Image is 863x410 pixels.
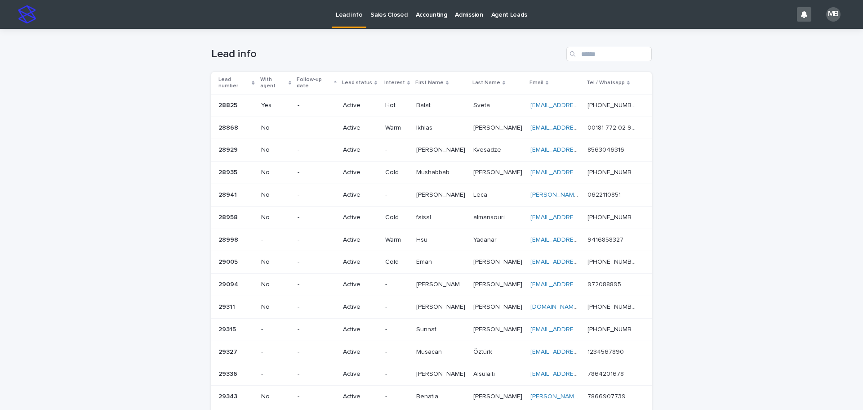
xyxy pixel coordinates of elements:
p: - [261,370,290,378]
img: stacker-logo-s-only.png [18,5,36,23]
a: [EMAIL_ADDRESS][DOMAIN_NAME] [530,147,632,153]
p: - [385,281,409,288]
p: Mushabbab [416,167,451,176]
p: - [298,393,336,401]
p: 28941 [218,189,239,199]
p: Email [529,78,543,88]
input: Search [566,47,652,61]
tr: 2894128941 No-Active-[PERSON_NAME][PERSON_NAME] LecaLeca [PERSON_NAME][EMAIL_ADDRESS][DOMAIN_NAME... [211,184,652,206]
p: Kvesadze [473,144,503,154]
a: [DOMAIN_NAME][EMAIL_ADDRESS][DOMAIN_NAME] [530,304,681,310]
tr: 2933629336 --Active-[PERSON_NAME][PERSON_NAME] AlsulaitiAlsulaiti [EMAIL_ADDRESS][DOMAIN_NAME] 78... [211,363,652,386]
p: Lead number [218,75,249,91]
p: 0622110851 [587,189,623,199]
p: - [385,303,409,311]
a: [PERSON_NAME][EMAIL_ADDRESS][DOMAIN_NAME] [530,393,681,400]
p: Active [343,169,378,176]
p: Cold [385,169,409,176]
p: First Name [415,78,444,88]
tr: 2892928929 No-Active-[PERSON_NAME][PERSON_NAME] KvesadzeKvesadze [EMAIL_ADDRESS][DOMAIN_NAME] 856... [211,139,652,162]
p: No [261,214,290,221]
p: [PERSON_NAME] [473,167,524,176]
p: Yadanar [473,234,498,244]
p: Tel / Whatsapp [587,78,625,88]
p: Ikhlas [416,122,434,132]
p: [PERSON_NAME] [416,144,467,154]
p: Active [343,236,378,244]
a: [EMAIL_ADDRESS][DOMAIN_NAME] [530,214,632,221]
p: Active [343,393,378,401]
p: No [261,303,290,311]
p: Interest [384,78,405,88]
p: - [298,102,336,109]
a: [PERSON_NAME][EMAIL_ADDRESS][DOMAIN_NAME] [530,192,681,198]
p: - [298,281,336,288]
p: - [385,348,409,356]
p: Hsu [416,234,429,244]
p: - [298,146,336,154]
p: Active [343,124,378,132]
p: Warm [385,124,409,132]
p: No [261,124,290,132]
tr: 2900529005 No-ActiveColdEmanEman [PERSON_NAME][PERSON_NAME] [EMAIL_ADDRESS][PERSON_NAME][DOMAIN_N... [211,251,652,274]
p: No [261,191,290,199]
p: almansouri [473,212,507,221]
p: - [385,326,409,333]
tr: 2899828998 --ActiveWarmHsuHsu YadanarYadanar [EMAIL_ADDRESS][DOMAIN_NAME] 94168583279416858327 [211,229,652,251]
p: Balat [416,100,432,109]
p: [PERSON_NAME] [PERSON_NAME] [416,279,468,288]
p: - [298,169,336,176]
p: Hot [385,102,409,109]
p: [PERSON_NAME] [473,122,524,132]
p: Active [343,370,378,378]
p: No [261,169,290,176]
p: 29005 [218,257,240,266]
p: Last Name [472,78,500,88]
a: [EMAIL_ADDRESS][DOMAIN_NAME] [530,371,632,377]
p: [PERSON_NAME] [473,302,524,311]
p: 29336 [218,369,239,378]
p: - [385,370,409,378]
p: - [298,370,336,378]
p: - [261,236,290,244]
p: [PERSON_NAME] [416,369,467,378]
p: [PERSON_NAME] [473,279,524,288]
p: Active [343,258,378,266]
p: [PHONE_NUMBER] [587,100,639,109]
a: [EMAIL_ADDRESS][PERSON_NAME][DOMAIN_NAME] [530,125,681,131]
p: [PHONE_NUMBER] [587,302,639,311]
p: No [261,281,290,288]
p: - [385,393,409,401]
p: [PERSON_NAME] [473,257,524,266]
p: Musacan [416,347,444,356]
p: 29311 [218,302,237,311]
p: Active [343,326,378,333]
p: Warm [385,236,409,244]
p: 28825 [218,100,239,109]
p: 28929 [218,144,240,154]
p: [PHONE_NUMBER] [587,257,639,266]
p: faisal [416,212,433,221]
p: - [385,191,409,199]
p: [PERSON_NAME] [416,189,467,199]
p: - [298,303,336,311]
a: [EMAIL_ADDRESS][PERSON_NAME][DOMAIN_NAME] [530,259,681,265]
p: - [298,191,336,199]
p: Follow-up date [297,75,332,91]
p: 29343 [218,391,239,401]
p: - [298,236,336,244]
p: [PHONE_NUMBER] [587,212,639,221]
p: 29094 [218,279,240,288]
p: 28935 [218,167,239,176]
p: Active [343,102,378,109]
p: - [298,326,336,333]
p: 28868 [218,122,240,132]
p: Yes [261,102,290,109]
p: +998 93 430 03 33 [587,324,639,333]
p: 29327 [218,347,239,356]
p: - [261,348,290,356]
p: Active [343,191,378,199]
p: Sunnat [416,324,438,333]
p: [PHONE_NUMBER] [587,167,639,176]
